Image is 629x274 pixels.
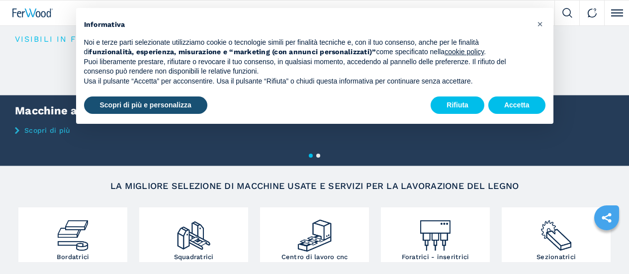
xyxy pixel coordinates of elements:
[502,207,611,262] a: Sezionatrici
[296,210,333,254] img: centro_di_lavoro_cnc_2.png
[84,57,530,77] p: Puoi liberamente prestare, rifiutare o revocare il tuo consenso, in qualsiasi momento, accedendo ...
[43,182,587,190] h2: LA MIGLIORE SELEZIONE DI MACCHINE USATE E SERVIZI PER LA LAVORAZIONE DEL LEGNO
[316,154,320,158] button: 2
[417,210,453,254] img: foratrici_inseritrici_2.png
[57,254,90,260] h3: Bordatrici
[84,38,530,57] p: Noi e terze parti selezionate utilizziamo cookie o tecnologie simili per finalità tecniche e, con...
[55,210,91,254] img: bordatrici_1.png
[176,210,212,254] img: squadratrici_2.png
[445,48,484,56] a: cookie policy
[402,254,469,260] h3: Foratrici - inseritrici
[139,207,248,262] a: Squadratrici
[533,16,548,32] button: Chiudi questa informativa
[488,96,545,114] button: Accetta
[537,254,576,260] h3: Sezionatrici
[89,48,376,56] strong: funzionalità, esperienza, misurazione e “marketing (con annunci personalizzati)”
[84,20,530,30] h2: Informativa
[587,229,622,267] iframe: Chat
[604,0,629,25] button: Click to toggle menu
[18,207,127,262] a: Bordatrici
[84,77,530,87] p: Usa il pulsante “Accetta” per acconsentire. Usa il pulsante “Rifiuta” o chiudi questa informativa...
[587,8,597,18] img: Contact us
[174,254,214,260] h3: Squadratrici
[281,254,348,260] h3: Centro di lavoro cnc
[594,205,619,230] a: sharethis
[260,207,369,262] a: Centro di lavoro cnc
[12,8,53,17] img: Ferwood
[84,96,207,114] button: Scopri di più e personalizza
[381,207,490,262] a: Foratrici - inseritrici
[562,8,572,18] img: Search
[537,18,543,30] span: ×
[309,154,313,158] button: 1
[538,210,574,254] img: sezionatrici_2.png
[431,96,484,114] button: Rifiuta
